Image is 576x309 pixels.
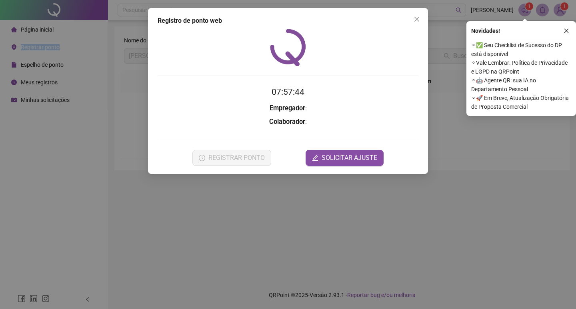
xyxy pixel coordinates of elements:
[410,13,423,26] button: Close
[158,16,418,26] div: Registro de ponto web
[471,58,571,76] span: ⚬ Vale Lembrar: Política de Privacidade e LGPD na QRPoint
[471,76,571,94] span: ⚬ 🤖 Agente QR: sua IA no Departamento Pessoal
[158,103,418,114] h3: :
[270,104,305,112] strong: Empregador
[312,155,318,161] span: edit
[269,118,305,126] strong: Colaborador
[322,153,377,163] span: SOLICITAR AJUSTE
[414,16,420,22] span: close
[471,94,571,111] span: ⚬ 🚀 Em Breve, Atualização Obrigatória de Proposta Comercial
[564,28,569,34] span: close
[270,29,306,66] img: QRPoint
[471,26,500,35] span: Novidades !
[471,41,571,58] span: ⚬ ✅ Seu Checklist de Sucesso do DP está disponível
[192,150,271,166] button: REGISTRAR PONTO
[158,117,418,127] h3: :
[306,150,384,166] button: editSOLICITAR AJUSTE
[272,87,304,97] time: 07:57:44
